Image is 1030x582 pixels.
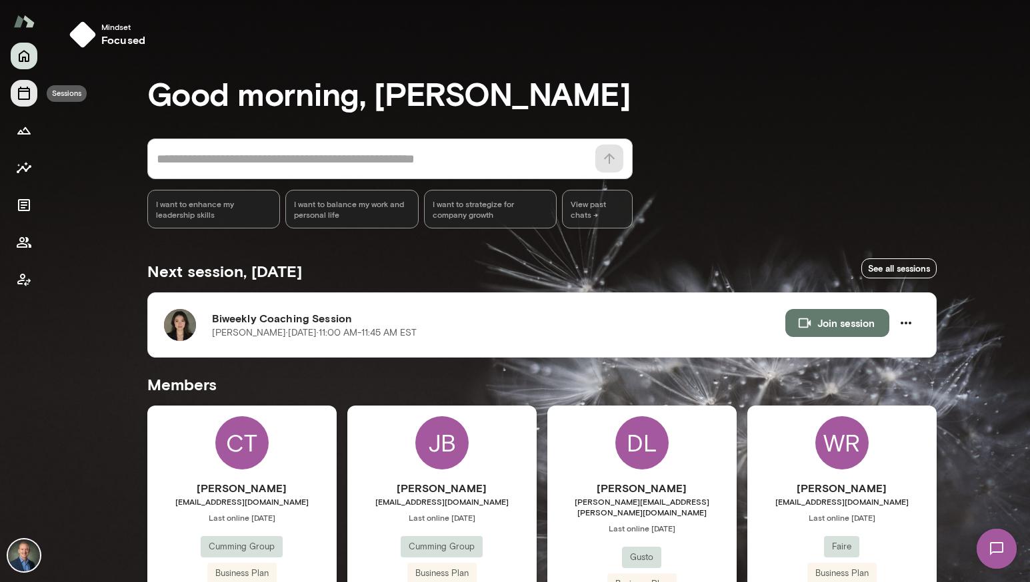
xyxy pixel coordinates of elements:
h6: [PERSON_NAME] [547,480,737,496]
h5: Members [147,374,937,395]
span: Gusto [622,551,661,564]
span: Last online [DATE] [347,512,537,523]
span: Business Plan [207,567,277,580]
h6: [PERSON_NAME] [747,480,937,496]
a: See all sessions [861,258,937,279]
p: [PERSON_NAME] · [DATE] · 11:00 AM-11:45 AM EST [212,326,417,340]
span: Last online [DATE] [547,523,737,533]
button: Members [11,229,37,256]
button: Mindsetfocused [64,16,156,53]
span: View past chats -> [562,190,632,228]
span: Cumming Group [401,540,483,553]
div: I want to strategize for company growth [424,190,557,228]
h5: Next session, [DATE] [147,260,302,282]
button: Growth Plan [11,117,37,144]
div: Sessions [47,85,87,102]
button: Sessions [11,80,37,107]
button: Insights [11,154,37,181]
span: I want to enhance my leadership skills [156,198,272,220]
span: [PERSON_NAME][EMAIL_ADDRESS][PERSON_NAME][DOMAIN_NAME] [547,496,737,517]
div: I want to enhance my leadership skills [147,190,281,228]
img: Michael Alden [8,539,40,571]
button: Home [11,43,37,69]
span: I want to strategize for company growth [433,198,549,220]
div: CT [215,416,269,469]
span: [EMAIL_ADDRESS][DOMAIN_NAME] [747,496,937,507]
span: [EMAIL_ADDRESS][DOMAIN_NAME] [347,496,537,507]
span: Business Plan [407,567,477,580]
h6: [PERSON_NAME] [147,480,337,496]
div: JB [415,416,469,469]
span: [EMAIL_ADDRESS][DOMAIN_NAME] [147,496,337,507]
img: mindset [69,21,96,48]
img: Mento [13,9,35,34]
button: Documents [11,192,37,218]
div: I want to balance my work and personal life [285,190,419,228]
span: Cumming Group [201,540,283,553]
span: Mindset [101,21,145,32]
span: Last online [DATE] [747,512,937,523]
div: DL [615,416,669,469]
h6: focused [101,32,145,48]
span: I want to balance my work and personal life [294,198,410,220]
div: WR [815,416,869,469]
button: Client app [11,266,37,293]
span: Faire [824,540,859,553]
h3: Good morning, [PERSON_NAME] [147,75,937,112]
button: Join session [785,309,889,337]
span: Last online [DATE] [147,512,337,523]
h6: [PERSON_NAME] [347,480,537,496]
h6: Biweekly Coaching Session [212,310,785,326]
span: Business Plan [807,567,877,580]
